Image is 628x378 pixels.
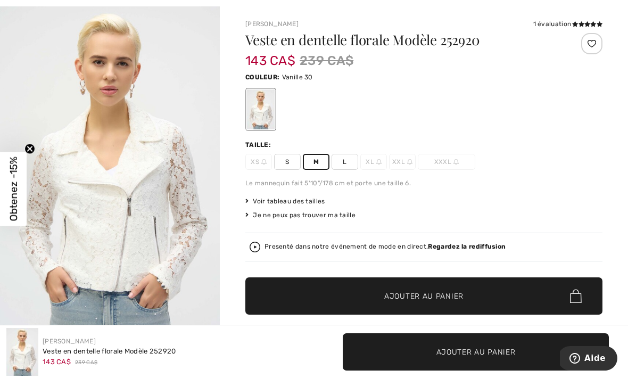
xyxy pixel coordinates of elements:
a: [PERSON_NAME] [245,20,299,28]
div: Je ne peux pas trouver ma taille [245,210,602,220]
span: XL [360,154,387,170]
span: Ajouter au panier [384,291,464,302]
span: Ajouter au panier [436,346,516,357]
span: 143 CA$ [245,43,295,68]
img: ring-m.svg [376,159,382,165]
span: Voir tableau des tailles [245,196,325,206]
button: Ajouter au panier [245,277,602,315]
div: Presenté dans notre événement de mode en direct. [265,243,506,250]
span: 143 CA$ [43,358,71,366]
iframe: Ouvre un widget dans lequel vous pouvez trouver plus d’informations [560,346,617,373]
span: M [303,154,329,170]
img: Regardez la rediffusion [250,242,260,252]
div: Vanille 30 [247,89,275,129]
button: Close teaser [24,144,35,154]
span: Vanille 30 [282,73,313,81]
span: Couleur: [245,73,279,81]
div: Taille: [245,140,273,150]
button: Ajouter au panier [343,333,609,371]
div: Veste en dentelle florale Modèle 252920 [43,346,176,357]
img: ring-m.svg [261,159,267,165]
a: [PERSON_NAME] [43,338,96,345]
span: XXXL [418,154,475,170]
img: Veste en Dentelle Florale mod&egrave;le 252920 [6,328,38,376]
span: 239 CA$ [300,51,353,70]
img: Bag.svg [570,289,582,303]
img: ring-m.svg [407,159,412,165]
span: XXL [389,154,416,170]
span: XS [245,154,272,170]
div: Le mannequin fait 5'10"/178 cm et porte une taille 6. [245,178,602,188]
div: 1 évaluation [533,19,602,29]
span: Obtenez -15% [7,157,20,221]
span: S [274,154,301,170]
img: ring-m.svg [453,159,459,165]
h1: Veste en dentelle florale Modèle 252920 [245,33,543,47]
strong: Regardez la rediffusion [428,243,506,250]
span: L [332,154,358,170]
span: 239 CA$ [75,359,97,367]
